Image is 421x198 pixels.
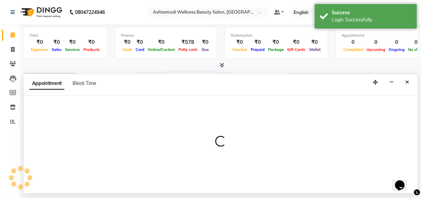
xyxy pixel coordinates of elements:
span: Card [134,47,146,52]
div: Redemption [231,33,322,38]
iframe: chat widget [392,171,414,191]
span: Upcoming [365,47,387,52]
div: 0 [342,38,365,46]
span: Cash [121,47,134,52]
div: ₹0 [121,38,134,46]
div: ₹0 [307,38,322,46]
input: 2025-10-04 [183,74,217,84]
div: ₹0 [266,38,285,46]
div: ₹0 [50,38,63,46]
span: Wallet [307,47,322,52]
div: Total [29,33,102,38]
span: Products [82,47,102,52]
div: ₹0 [134,38,146,46]
span: Prepaid [249,47,266,52]
span: Package [266,47,285,52]
span: Completed [342,47,365,52]
div: ₹0 [199,38,211,46]
span: Block Time [73,80,96,86]
div: 0 [387,38,406,46]
span: Expenses [29,47,50,52]
span: Services [63,47,82,52]
span: Today [137,73,154,84]
div: 0 [365,38,387,46]
button: Close [402,77,412,88]
div: Success [332,9,412,16]
div: ₹0 [82,38,102,46]
img: logo [17,3,64,22]
div: ₹0 [231,38,249,46]
span: Due [200,47,210,52]
input: Search Appointment [291,73,350,84]
div: ₹0 [249,38,266,46]
span: Appointment [29,77,64,90]
span: Petty cash [177,47,199,52]
div: ₹0 [146,38,177,46]
div: ₹0 [285,38,307,46]
span: Sales [50,47,63,52]
div: ₹0 [63,38,82,46]
div: Finance [121,33,211,38]
span: Online/Custom [146,47,177,52]
span: Ongoing [387,47,406,52]
span: Voucher [231,47,249,52]
span: Gift Cards [285,47,307,52]
div: Login Successfully. [332,16,412,23]
div: ₹0 [29,38,50,46]
b: 08047224946 [75,3,105,22]
div: ₹578 [177,38,199,46]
